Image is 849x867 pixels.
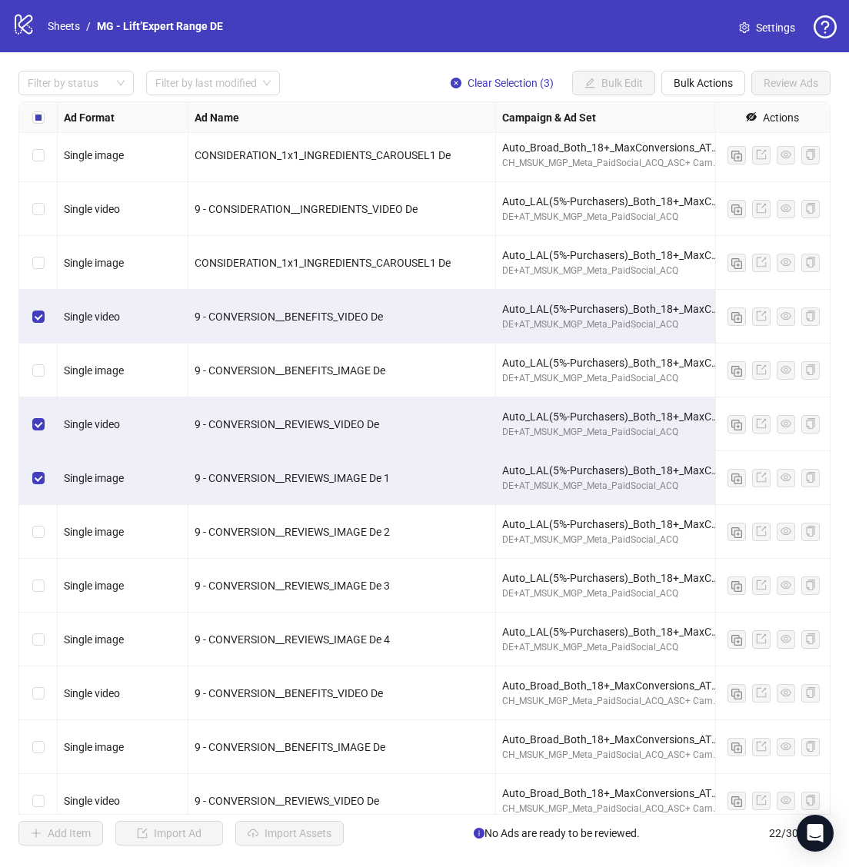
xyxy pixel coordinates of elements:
[756,257,767,267] span: export
[19,559,58,613] div: Select row 14
[64,311,120,323] span: Single video
[781,580,791,590] span: eye
[19,344,58,397] div: Select row 10
[115,821,223,845] button: Import Ad
[64,364,124,377] span: Single image
[19,290,58,344] div: Select row 9
[502,156,720,171] div: CH_MSUK_MGP_Meta_PaidSocial_ACQ_ASC+ Campaign
[769,825,831,842] span: 22 / 300 items
[502,516,720,533] div: Auto_LAL(5%-Purchasers)_Both_18+_MaxConversions_iOS_DE (purchase optimisation)
[64,526,124,538] span: Single image
[727,361,746,380] button: Duplicate
[781,257,791,267] span: eye
[756,203,767,214] span: export
[19,102,58,133] div: Select all rows
[727,307,746,326] button: Duplicate
[756,418,767,429] span: export
[195,633,390,646] span: 9 - CONVERSION__REVIEWS_IMAGE De 4
[756,472,767,483] span: export
[781,149,791,160] span: eye
[19,774,58,828] div: Select row 18
[438,71,566,95] button: Clear Selection (3)
[195,311,383,323] span: 9 - CONVERSION__BENEFITS_VIDEO De
[502,623,720,640] div: Auto_LAL(5%-Purchasers)_Both_18+_MaxConversions_iOS_DE (purchase optimisation)
[195,741,385,753] span: 9 - CONVERSION__BENEFITS_IMAGE De
[502,193,720,210] div: Auto_LAL(5%-Purchasers)_Both_18+_MaxConversions_iOS_DE (purchase optimisation)
[763,109,799,126] div: Actions
[781,687,791,698] span: eye
[19,666,58,720] div: Select row 16
[19,182,58,236] div: Select row 7
[64,109,115,126] strong: Ad Format
[727,630,746,649] button: Duplicate
[756,741,767,752] span: export
[502,570,720,586] div: Auto_LAL(5%-Purchasers)_Both_18+_MaxConversions_iOS_DE (purchase optimisation)
[756,687,767,698] span: export
[19,397,58,451] div: Select row 11
[195,472,390,484] span: 9 - CONVERSION__REVIEWS_IMAGE De 1
[195,580,390,592] span: 9 - CONVERSION__REVIEWS_IMAGE De 3
[502,354,720,371] div: Auto_LAL(5%-Purchasers)_Both_18+_MaxConversions_iOS_DE (purchase optimisation)
[727,146,746,164] button: Duplicate
[797,815,834,852] div: Open Intercom Messenger
[64,580,124,592] span: Single image
[195,687,383,699] span: 9 - CONVERSION__BENEFITS_VIDEO De
[502,533,720,547] div: DE+AT_MSUK_MGP_Meta_PaidSocial_ACQ
[502,785,720,802] div: Auto_Broad_Both_18+_MaxConversions_ATC_CH (purchase optimisation)
[19,505,58,559] div: Select row 13
[781,364,791,375] span: eye
[739,22,750,33] span: setting
[502,109,596,126] strong: Campaign & Ad Set
[502,802,720,816] div: CH_MSUK_MGP_Meta_PaidSocial_ACQ_ASC+ Campaign
[727,738,746,756] button: Duplicate
[502,425,720,440] div: DE+AT_MSUK_MGP_Meta_PaidSocial_ACQ
[64,149,124,161] span: Single image
[64,472,124,484] span: Single image
[756,149,767,160] span: export
[781,418,791,429] span: eye
[64,687,120,699] span: Single video
[502,677,720,694] div: Auto_Broad_Both_18+_MaxConversions_ATC_CH (purchase optimisation)
[502,139,720,156] div: Auto_Broad_Both_18+_MaxConversions_ATC_CH (purchase optimisation)
[727,200,746,218] button: Duplicate
[756,633,767,644] span: export
[502,731,720,748] div: Auto_Broad_Both_18+_MaxConversions_ATC_CH (purchase optimisation)
[746,111,757,122] span: eye-invisible
[756,19,795,36] span: Settings
[502,264,720,278] div: DE+AT_MSUK_MGP_Meta_PaidSocial_ACQ
[674,77,733,89] span: Bulk Actions
[727,15,807,40] a: Settings
[195,526,390,538] span: 9 - CONVERSION__REVIEWS_IMAGE De 2
[502,748,720,762] div: CH_MSUK_MGP_Meta_PaidSocial_ACQ_ASC+ Campaign
[19,720,58,774] div: Select row 17
[814,15,837,38] span: question-circle
[64,633,124,646] span: Single image
[781,526,791,536] span: eye
[19,451,58,505] div: Select row 12
[727,469,746,487] button: Duplicate
[19,236,58,290] div: Select row 8
[502,462,720,479] div: Auto_LAL(5%-Purchasers)_Both_18+_MaxConversions_iOS_DE (purchase optimisation)
[86,18,91,35] li: /
[727,684,746,703] button: Duplicate
[781,311,791,321] span: eye
[451,78,461,88] span: close-circle
[64,795,120,807] span: Single video
[781,795,791,806] span: eye
[756,526,767,536] span: export
[45,18,83,35] a: Sheets
[756,364,767,375] span: export
[195,418,379,430] span: 9 - CONVERSION__REVIEWS_VIDEO De
[502,640,720,655] div: DE+AT_MSUK_MGP_Meta_PaidSocial_ACQ
[64,203,120,215] span: Single video
[781,633,791,644] span: eye
[572,71,655,95] button: Bulk Edit
[661,71,745,95] button: Bulk Actions
[64,257,124,269] span: Single image
[781,203,791,214] span: eye
[502,408,720,425] div: Auto_LAL(5%-Purchasers)_Both_18+_MaxConversions_iOS_DE (purchase optimisation)
[502,586,720,601] div: DE+AT_MSUK_MGP_Meta_PaidSocial_ACQ
[727,792,746,810] button: Duplicate
[502,247,720,264] div: Auto_LAL(5%-Purchasers)_Both_18+_MaxConversions_iOS_DE (purchase optimisation)
[195,257,451,269] span: CONSIDERATION_1x1_INGREDIENTS_CAROUSEL1 De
